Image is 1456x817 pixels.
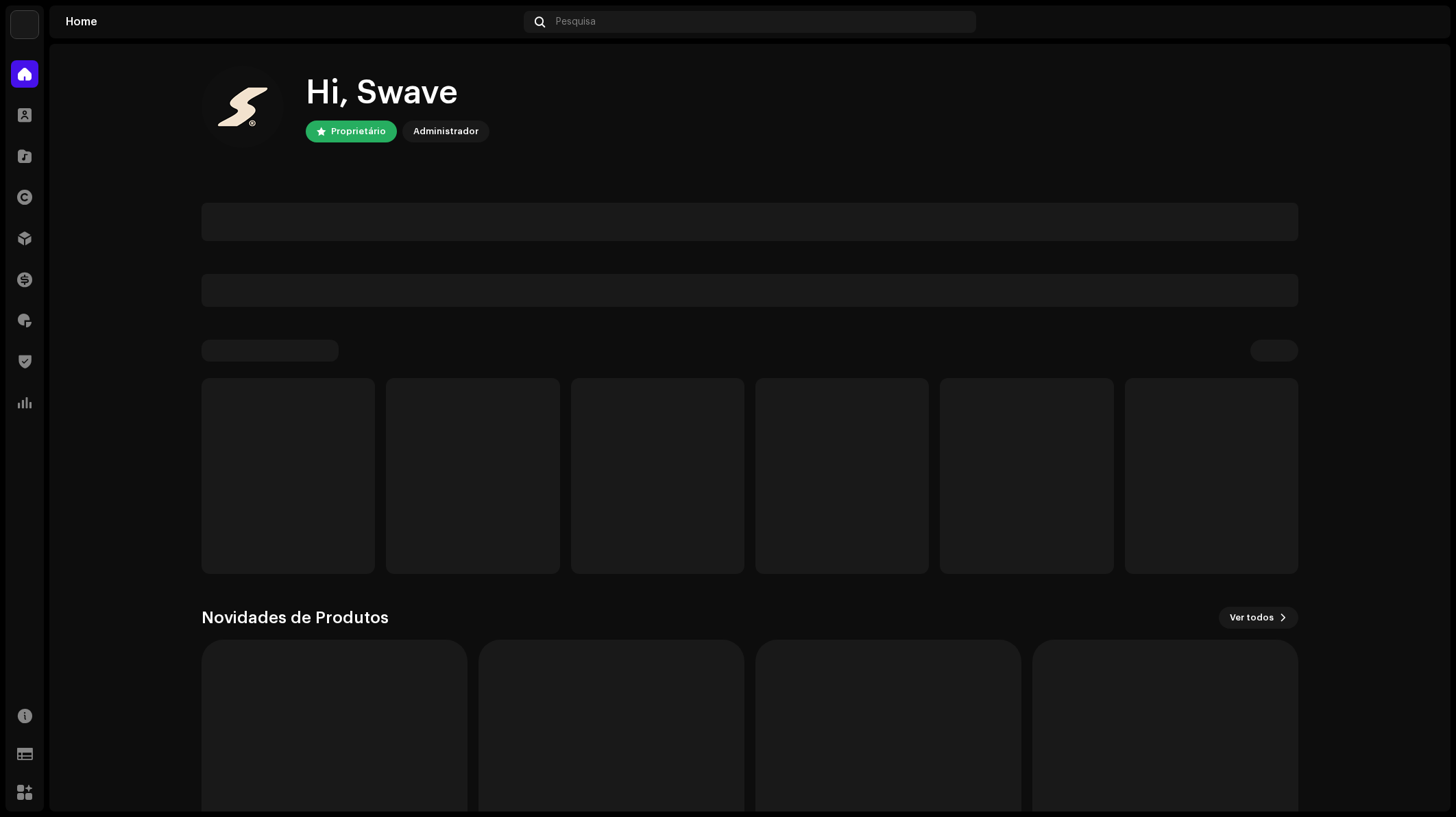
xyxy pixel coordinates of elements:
div: Hi, Swave [306,71,489,115]
span: Ver todos [1230,604,1274,631]
img: c3ace681-228d-4631-9f26-36716aff81b7 [202,66,284,148]
div: Home [66,16,518,27]
button: Ver todos [1219,607,1298,629]
h3: Novidades de Produtos [202,607,389,629]
img: 1710b61e-6121-4e79-a126-bcb8d8a2a180 [11,11,38,38]
div: Administrador [413,123,478,140]
img: c3ace681-228d-4631-9f26-36716aff81b7 [1412,11,1434,33]
div: Proprietário [331,123,386,140]
span: Pesquisa [556,16,596,27]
